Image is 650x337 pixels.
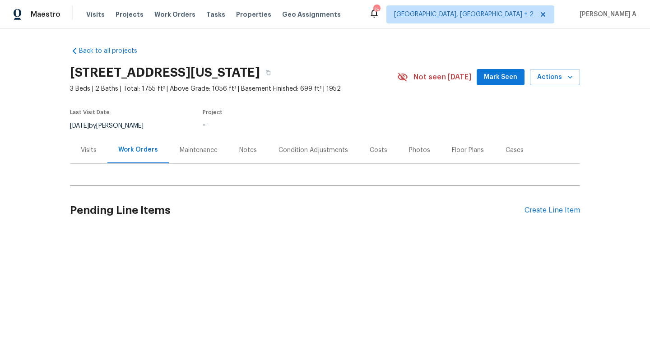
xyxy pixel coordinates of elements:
[484,72,517,83] span: Mark Seen
[81,146,97,155] div: Visits
[477,69,525,86] button: Mark Seen
[373,5,380,14] div: 75
[31,10,60,19] span: Maestro
[576,10,636,19] span: [PERSON_NAME] A
[236,10,271,19] span: Properties
[70,68,260,77] h2: [STREET_ADDRESS][US_STATE]
[530,69,580,86] button: Actions
[525,206,580,215] div: Create Line Item
[118,145,158,154] div: Work Orders
[452,146,484,155] div: Floor Plans
[70,123,89,129] span: [DATE]
[239,146,257,155] div: Notes
[370,146,387,155] div: Costs
[260,65,276,81] button: Copy Address
[506,146,524,155] div: Cases
[70,46,157,55] a: Back to all projects
[413,73,471,82] span: Not seen [DATE]
[203,120,376,127] div: ...
[86,10,105,19] span: Visits
[70,110,110,115] span: Last Visit Date
[394,10,534,19] span: [GEOGRAPHIC_DATA], [GEOGRAPHIC_DATA] + 2
[279,146,348,155] div: Condition Adjustments
[70,120,154,131] div: by [PERSON_NAME]
[180,146,218,155] div: Maintenance
[154,10,195,19] span: Work Orders
[282,10,341,19] span: Geo Assignments
[409,146,430,155] div: Photos
[537,72,573,83] span: Actions
[116,10,144,19] span: Projects
[203,110,223,115] span: Project
[70,189,525,231] h2: Pending Line Items
[206,11,225,18] span: Tasks
[70,84,397,93] span: 3 Beds | 2 Baths | Total: 1755 ft² | Above Grade: 1056 ft² | Basement Finished: 699 ft² | 1952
